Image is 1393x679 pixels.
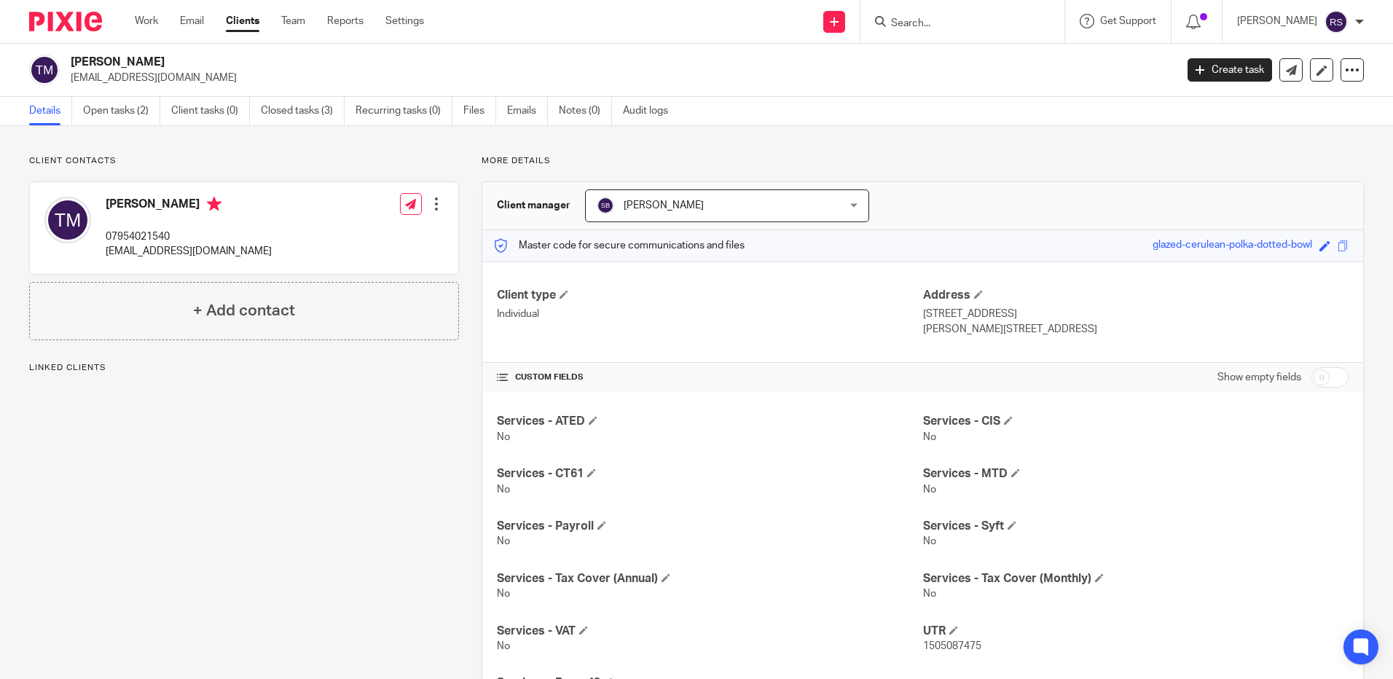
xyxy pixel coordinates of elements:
[923,466,1349,482] h4: Services - MTD
[29,97,72,125] a: Details
[923,624,1349,639] h4: UTR
[327,14,364,28] a: Reports
[180,14,204,28] a: Email
[71,55,946,70] h2: [PERSON_NAME]
[1153,238,1312,254] div: glazed-cerulean-polka-dotted-bowl
[226,14,259,28] a: Clients
[1100,16,1156,26] span: Get Support
[497,466,922,482] h4: Services - CT61
[29,12,102,31] img: Pixie
[463,97,496,125] a: Files
[482,155,1364,167] p: More details
[135,14,158,28] a: Work
[923,589,936,599] span: No
[923,414,1349,429] h4: Services - CIS
[923,519,1349,534] h4: Services - Syft
[923,484,936,495] span: No
[83,97,160,125] a: Open tasks (2)
[44,197,91,243] img: svg%3E
[29,155,459,167] p: Client contacts
[923,322,1349,337] p: [PERSON_NAME][STREET_ADDRESS]
[507,97,548,125] a: Emails
[497,432,510,442] span: No
[385,14,424,28] a: Settings
[1188,58,1272,82] a: Create task
[559,97,612,125] a: Notes (0)
[923,307,1349,321] p: [STREET_ADDRESS]
[71,71,1166,85] p: [EMAIL_ADDRESS][DOMAIN_NAME]
[497,589,510,599] span: No
[497,624,922,639] h4: Services - VAT
[497,198,570,213] h3: Client manager
[171,97,250,125] a: Client tasks (0)
[106,229,272,244] p: 07954021540
[1237,14,1317,28] p: [PERSON_NAME]
[923,571,1349,586] h4: Services - Tax Cover (Monthly)
[497,641,510,651] span: No
[923,288,1349,303] h4: Address
[497,571,922,586] h4: Services - Tax Cover (Annual)
[29,55,60,85] img: svg%3E
[493,238,745,253] p: Master code for secure communications and files
[193,299,295,322] h4: + Add contact
[923,536,936,546] span: No
[890,17,1021,31] input: Search
[29,362,459,374] p: Linked clients
[497,484,510,495] span: No
[497,372,922,383] h4: CUSTOM FIELDS
[497,307,922,321] p: Individual
[497,519,922,534] h4: Services - Payroll
[497,536,510,546] span: No
[106,197,272,215] h4: [PERSON_NAME]
[281,14,305,28] a: Team
[207,197,221,211] i: Primary
[1217,370,1301,385] label: Show empty fields
[497,288,922,303] h4: Client type
[623,97,679,125] a: Audit logs
[624,200,704,211] span: [PERSON_NAME]
[923,641,981,651] span: 1505087475
[106,244,272,259] p: [EMAIL_ADDRESS][DOMAIN_NAME]
[1325,10,1348,34] img: svg%3E
[356,97,452,125] a: Recurring tasks (0)
[923,432,936,442] span: No
[597,197,614,214] img: svg%3E
[261,97,345,125] a: Closed tasks (3)
[497,414,922,429] h4: Services - ATED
